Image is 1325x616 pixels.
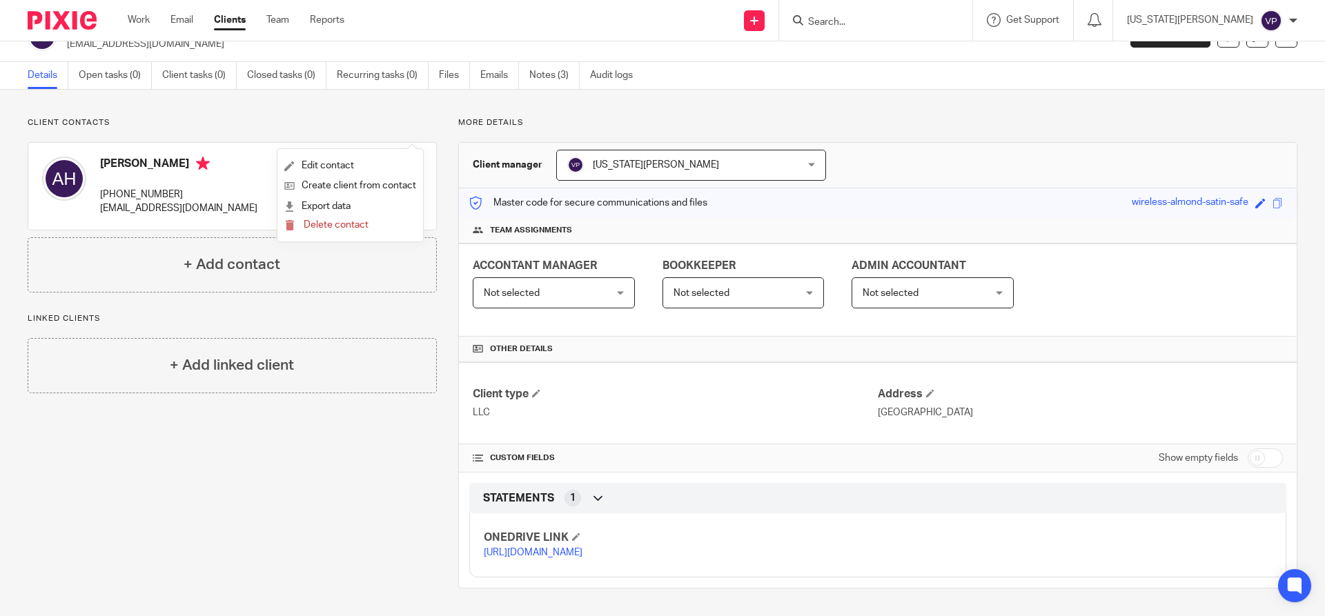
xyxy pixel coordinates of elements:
[662,260,736,271] span: BOOKKEEPER
[852,260,966,271] span: ADMIN ACCOUNTANT
[473,260,597,271] span: ACCONTANT MANAGER
[483,491,554,506] span: STATEMENTS
[480,62,519,89] a: Emails
[100,201,257,215] p: [EMAIL_ADDRESS][DOMAIN_NAME]
[310,13,344,27] a: Reports
[284,217,369,235] button: Delete contact
[247,62,326,89] a: Closed tasks (0)
[878,387,1283,401] h4: Address
[590,62,643,89] a: Audit logs
[469,196,707,210] p: Master code for secure communications and files
[100,157,257,174] h4: [PERSON_NAME]
[28,62,68,89] a: Details
[284,197,416,217] a: Export data
[128,13,150,27] a: Work
[184,254,280,275] h4: + Add contact
[67,37,1110,51] p: [EMAIL_ADDRESS][DOMAIN_NAME]
[196,157,210,170] i: Primary
[807,17,931,29] input: Search
[484,548,582,557] a: [URL][DOMAIN_NAME]
[170,355,294,376] h4: + Add linked client
[484,530,878,545] h4: ONEDRIVE LINK
[1260,10,1282,32] img: svg%3E
[570,491,576,505] span: 1
[458,117,1297,128] p: More details
[214,13,246,27] a: Clients
[567,157,584,173] img: svg%3E
[439,62,470,89] a: Files
[162,62,237,89] a: Client tasks (0)
[473,387,878,401] h4: Client type
[28,11,97,30] img: Pixie
[1132,195,1248,211] div: wireless-almond-satin-safe
[593,160,719,170] span: [US_STATE][PERSON_NAME]
[529,62,580,89] a: Notes (3)
[490,344,553,355] span: Other details
[1006,15,1059,25] span: Get Support
[1127,13,1253,27] p: [US_STATE][PERSON_NAME]
[284,176,416,196] a: Create client from contact
[28,117,437,128] p: Client contacts
[170,13,193,27] a: Email
[473,453,878,464] h4: CUSTOM FIELDS
[266,13,289,27] a: Team
[473,406,878,419] p: LLC
[473,158,542,172] h3: Client manager
[284,156,416,176] a: Edit contact
[79,62,152,89] a: Open tasks (0)
[42,157,86,201] img: svg%3E
[1159,451,1238,465] label: Show empty fields
[28,313,437,324] p: Linked clients
[337,62,429,89] a: Recurring tasks (0)
[863,288,919,298] span: Not selected
[490,225,572,236] span: Team assignments
[484,288,540,298] span: Not selected
[100,188,257,201] p: [PHONE_NUMBER]
[674,288,729,298] span: Not selected
[878,406,1283,419] p: [GEOGRAPHIC_DATA]
[304,220,369,230] span: Delete contact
